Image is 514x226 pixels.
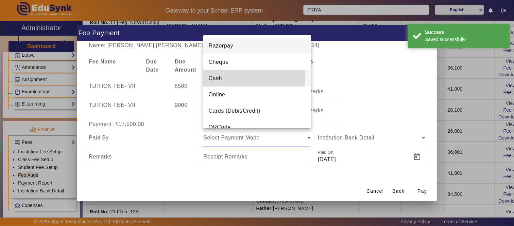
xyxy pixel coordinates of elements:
span: Razorpay [209,42,233,50]
span: Cards (Debit/Credit) [209,107,260,115]
span: Online [209,91,225,99]
span: Cheque [209,58,229,66]
span: Cash [209,74,222,82]
span: QRCode [209,123,231,131]
div: Saved successfully! [425,36,505,43]
div: Success [425,29,505,36]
